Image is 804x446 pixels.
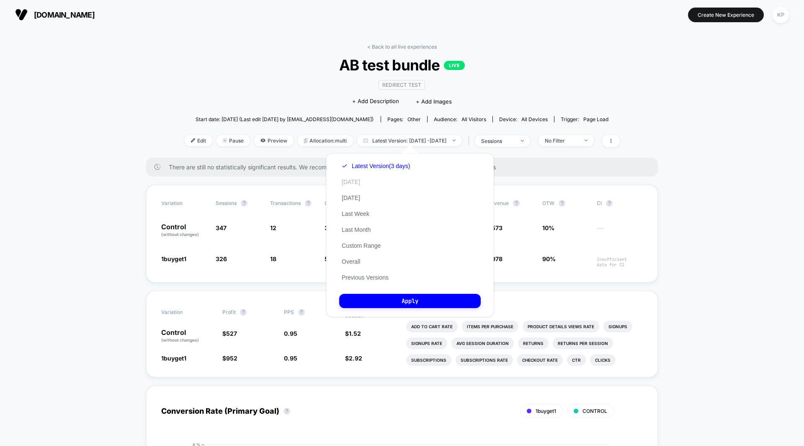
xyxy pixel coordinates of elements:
button: Previous Versions [339,274,391,281]
span: 90% [542,255,556,262]
button: ? [283,408,290,415]
span: PPS [284,309,294,315]
span: + Add Description [352,97,399,106]
button: ? [305,200,312,207]
span: Preview [254,135,294,146]
button: Last Week [339,210,372,218]
span: Start date: [DATE] (Last edit [DATE] by [EMAIL_ADDRESS][DOMAIN_NAME]) [196,116,374,122]
span: Page Load [583,116,608,122]
span: OTW [542,200,588,207]
span: Transactions [270,200,301,206]
span: There are still no statistically significant results. We recommend waiting a few more days . Time... [169,163,641,171]
button: ? [241,200,247,207]
button: Overall [339,258,363,265]
img: Visually logo [15,8,28,21]
button: [DATE] [339,178,363,186]
span: + Add Images [416,98,452,105]
li: Checkout Rate [517,354,563,366]
span: 0.95 [284,355,297,362]
p: Control [161,329,214,343]
span: AB test bundle [206,56,598,74]
li: Items Per Purchase [462,321,518,332]
span: (without changes) [161,232,199,237]
span: CI [597,200,643,207]
li: Ctr [567,354,586,366]
button: Latest Version(3 days) [339,162,412,170]
span: | [466,135,475,147]
img: rebalance [304,138,307,143]
span: All Visitors [461,116,486,122]
div: Audience: [434,116,486,122]
img: edit [191,138,195,143]
span: 347 [216,224,227,231]
div: sessions [481,138,515,144]
span: --- [597,226,643,238]
span: 1.52 [349,330,361,337]
div: Trigger: [561,116,608,122]
li: Clicks [590,354,616,366]
span: Allocation: multi [298,135,353,146]
a: < Back to all live experiences [367,44,437,50]
img: end [453,140,456,141]
span: 952 [226,355,237,362]
p: Control [161,223,207,238]
button: ? [559,200,565,207]
li: Product Details Views Rate [523,321,599,332]
div: KP [773,7,789,23]
li: Returns Per Session [553,337,613,349]
img: calendar [363,138,368,143]
button: ? [298,309,305,316]
span: 2.92 [349,355,362,362]
div: Pages: [387,116,421,122]
span: Profit [222,309,236,315]
span: 1buyget1 [536,408,556,414]
li: Returns [518,337,549,349]
span: 527 [226,330,237,337]
button: ? [606,200,613,207]
button: [DATE] [339,194,363,202]
span: Variation [161,200,207,207]
span: Sessions [216,200,237,206]
p: Would like to see more reports? [406,306,643,312]
span: [DOMAIN_NAME] [34,10,95,19]
div: No Filter [545,137,578,144]
li: Avg Session Duration [451,337,514,349]
span: 1buyget1 [161,355,186,362]
span: $ [345,330,361,337]
button: Apply [339,294,481,308]
span: all devices [521,116,548,122]
li: Subscriptions Rate [456,354,513,366]
span: Variation [161,306,207,319]
span: (without changes) [161,337,199,342]
span: Insufficient data for CI [597,257,643,267]
button: Custom Range [339,242,383,249]
span: Redirect Test [379,80,425,90]
li: Add To Cart Rate [406,321,458,332]
span: 18 [270,255,276,262]
li: Signups Rate [406,337,447,349]
button: ? [240,309,247,316]
img: end [585,140,588,141]
span: Pause [216,135,250,146]
span: $ [222,330,237,337]
span: CONTROL [582,408,607,414]
img: end [521,140,524,142]
img: end [223,138,227,143]
button: Create New Experience [688,8,764,22]
span: $ [222,355,237,362]
button: KP [770,6,791,23]
span: 12 [270,224,276,231]
span: Latest Version: [DATE] - [DATE] [357,135,462,146]
span: $ [345,355,362,362]
button: [DOMAIN_NAME] [13,8,97,21]
span: 326 [216,255,227,262]
li: Signups [603,321,632,332]
span: Device: [492,116,554,122]
li: Subscriptions [406,354,451,366]
span: other [407,116,421,122]
p: LIVE [444,61,465,70]
button: ? [513,200,520,207]
button: Last Month [339,226,373,233]
span: 1buyget1 [161,255,186,262]
span: 10% [542,224,554,231]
